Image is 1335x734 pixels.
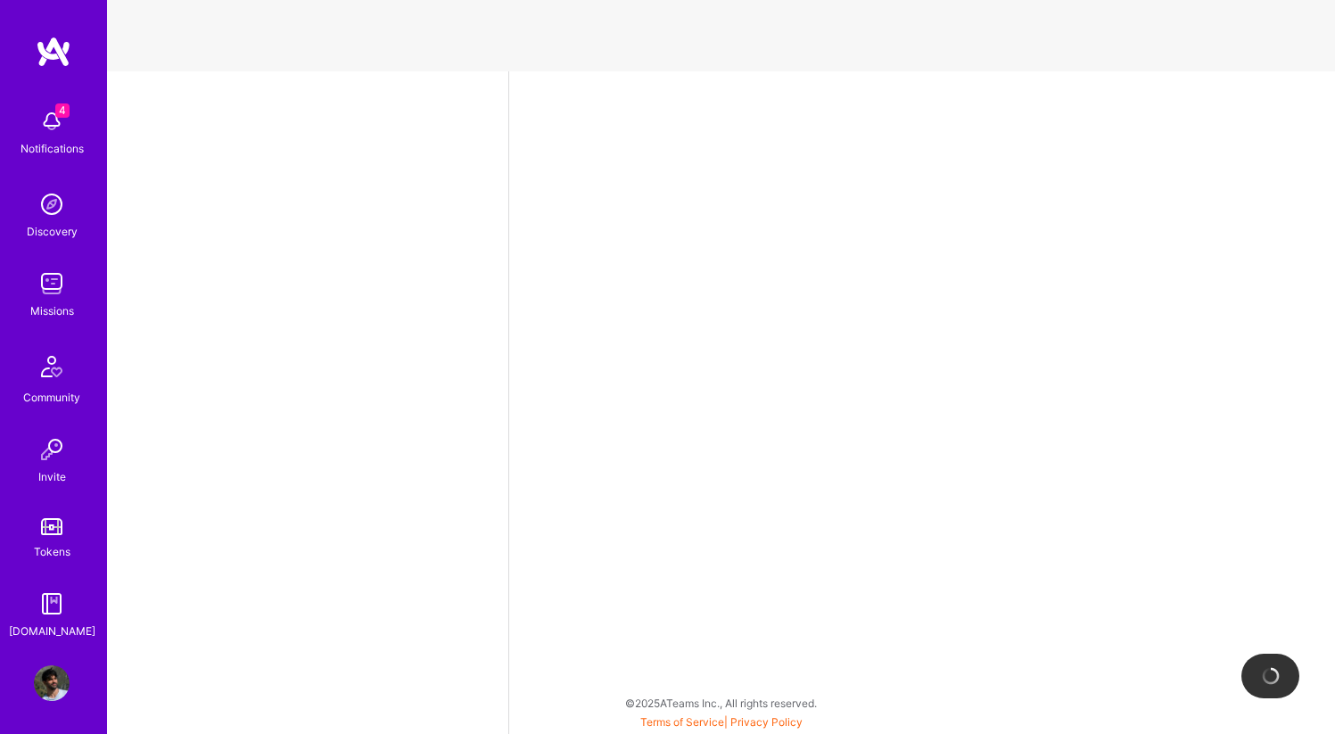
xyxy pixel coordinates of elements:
span: 4 [55,103,70,118]
div: © 2025 ATeams Inc., All rights reserved. [107,680,1335,725]
img: loading [1262,667,1280,685]
div: Missions [30,301,74,320]
div: Tokens [34,542,70,561]
a: Terms of Service [640,715,724,729]
img: User Avatar [34,665,70,701]
div: [DOMAIN_NAME] [9,622,95,640]
a: Privacy Policy [730,715,803,729]
div: Notifications [21,139,84,158]
img: discovery [34,186,70,222]
div: Invite [38,467,66,486]
img: Community [30,345,73,388]
img: teamwork [34,266,70,301]
img: logo [36,36,71,68]
a: User Avatar [29,665,74,701]
div: Community [23,388,80,407]
div: Discovery [27,222,78,241]
img: Invite [34,432,70,467]
img: tokens [41,518,62,535]
span: | [640,715,803,729]
img: bell [34,103,70,139]
img: guide book [34,586,70,622]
